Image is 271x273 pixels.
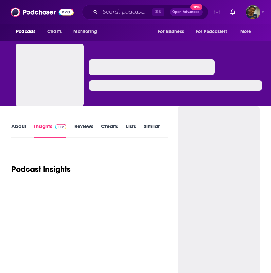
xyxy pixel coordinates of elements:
span: New [190,4,202,10]
span: Open Advanced [172,10,200,14]
div: Search podcasts, credits, & more... [82,5,208,20]
a: Reviews [74,123,93,138]
a: Lists [126,123,136,138]
img: User Profile [246,5,260,19]
span: Monitoring [73,27,97,36]
input: Search podcasts, credits, & more... [100,7,152,17]
span: ⌘ K [152,8,164,16]
a: Similar [144,123,160,138]
a: Credits [101,123,118,138]
h1: Podcast Insights [11,164,71,174]
img: Podchaser Pro [55,124,66,129]
span: Podcasts [16,27,35,36]
a: Show notifications dropdown [228,7,238,18]
button: Show profile menu [246,5,260,19]
span: More [240,27,251,36]
button: open menu [154,26,192,38]
button: Open AdvancedNew [170,8,203,16]
button: open menu [236,26,260,38]
img: Podchaser - Follow, Share and Rate Podcasts [11,6,74,18]
button: open menu [11,26,44,38]
span: For Business [158,27,184,36]
span: Logged in as sabrinajohnson [246,5,260,19]
a: InsightsPodchaser Pro [34,123,66,138]
a: About [11,123,26,138]
span: For Podcasters [196,27,227,36]
a: Show notifications dropdown [211,7,223,18]
span: Charts [47,27,62,36]
button: open menu [192,26,237,38]
a: Charts [43,26,65,38]
button: open menu [69,26,105,38]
